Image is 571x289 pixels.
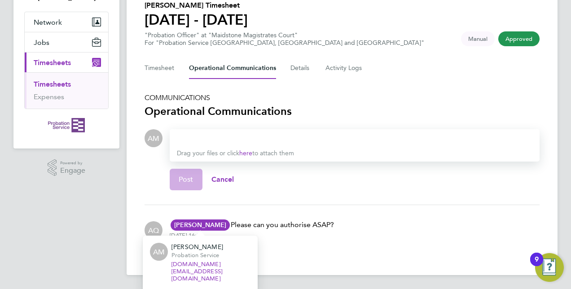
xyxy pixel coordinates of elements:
[498,31,540,46] span: This timesheet has been approved.
[145,129,163,147] div: Andrew Marriott
[48,118,84,132] img: probationservice-logo-retina.png
[145,11,248,29] h1: [DATE] - [DATE]
[145,39,424,47] div: For "Probation Service [GEOGRAPHIC_DATA], [GEOGRAPHIC_DATA] and [GEOGRAPHIC_DATA]"
[148,225,159,235] span: AQ
[535,253,564,282] button: Open Resource Center, 9 new notifications
[171,261,222,282] a: [DOMAIN_NAME][EMAIL_ADDRESS][DOMAIN_NAME]
[48,159,86,176] a: Powered byEngage
[25,72,108,109] div: Timesheets
[145,93,540,102] h5: COMMUNICATIONS
[171,219,230,231] span: [PERSON_NAME]
[60,159,85,167] span: Powered by
[202,169,243,190] button: Cancel
[325,57,363,79] button: Activity Logs
[211,175,234,184] span: Cancel
[145,221,163,239] div: Andrew Quinney
[189,57,276,79] button: Operational Communications
[145,31,424,47] div: "Probation Officer" at "Maidstone Magistrates Court"
[150,243,168,261] div: Andrew Marriott
[171,243,250,252] p: [PERSON_NAME]
[535,259,539,271] div: 9
[25,53,108,72] button: Timesheets
[25,12,108,32] button: Network
[34,58,71,67] span: Timesheets
[148,133,159,143] span: AM
[171,252,250,259] p: Probation Service
[461,31,495,46] span: This timesheet was manually created.
[34,38,49,47] span: Jobs
[25,32,108,52] button: Jobs
[34,80,71,88] a: Timesheets
[153,246,165,258] span: AM
[60,167,85,175] span: Engage
[290,57,311,79] button: Details
[145,104,540,118] h3: Operational Communications
[34,18,62,26] span: Network
[24,118,109,132] a: Go to home page
[177,149,294,157] span: Drag your files or click to attach them
[145,57,175,79] button: Timesheet
[239,149,252,157] a: here
[34,92,64,101] a: Expenses
[170,219,334,230] p: Please can you authorise ASAP?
